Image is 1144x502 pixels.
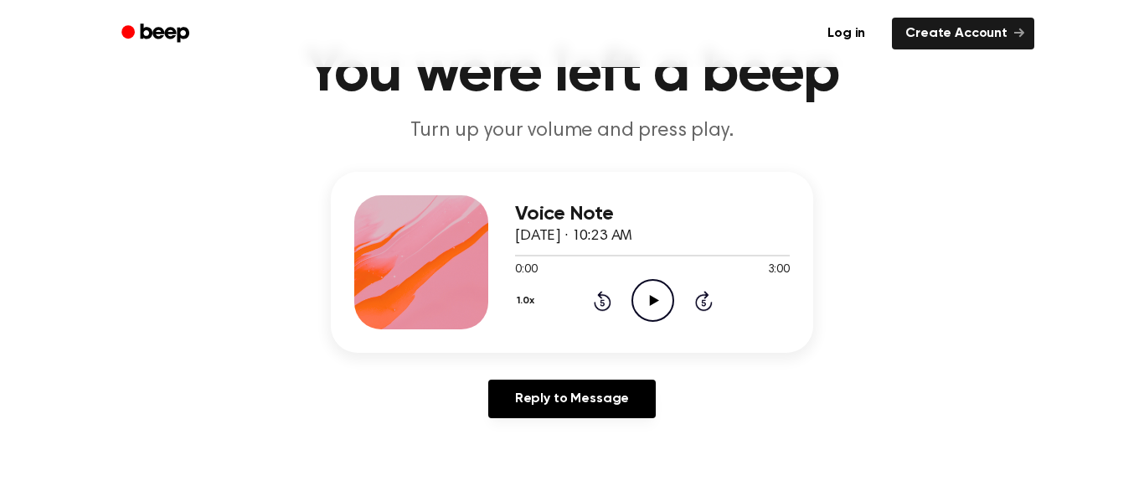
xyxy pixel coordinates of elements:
[110,18,204,50] a: Beep
[143,44,1001,104] h1: You were left a beep
[515,261,537,279] span: 0:00
[768,261,790,279] span: 3:00
[892,18,1034,49] a: Create Account
[515,287,540,315] button: 1.0x
[515,203,790,225] h3: Voice Note
[488,380,656,418] a: Reply to Message
[811,14,882,53] a: Log in
[250,117,894,145] p: Turn up your volume and press play.
[515,229,632,244] span: [DATE] · 10:23 AM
